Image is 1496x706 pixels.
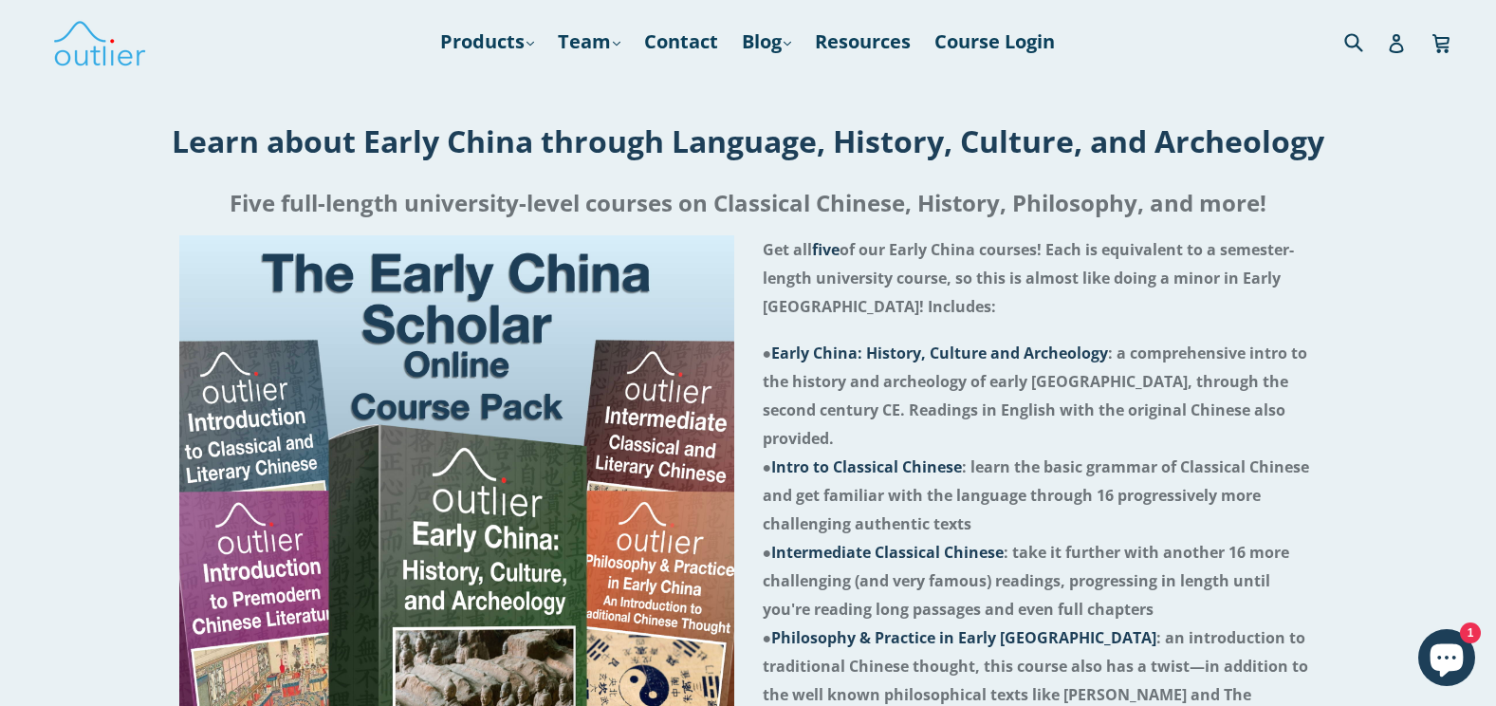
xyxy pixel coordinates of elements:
span: Philosophy & Practice in Early [GEOGRAPHIC_DATA] [771,627,1156,648]
h2: Five full-length university-level courses on Classical Chinese, History, Philosophy, and more! [15,180,1481,226]
span: ● : take it further with another 16 more challenging (and very famous) readings, progressing in l... [763,542,1290,620]
inbox-online-store-chat: Shopify online store chat [1413,629,1481,691]
a: Contact [635,25,728,59]
a: Course Login [925,25,1064,59]
span: ● : learn the basic grammar of Classical Chinese and get familiar with the language through 16 pr... [763,456,1310,534]
img: Outlier Linguistics [52,14,147,69]
h1: Learn about Early China through Language, History, Culture, and Archeology [15,121,1481,161]
span: Get all of our Early China courses! Each is equivalent to a semester-length university course, so... [763,239,1294,317]
a: Products [431,25,544,59]
span: Intermediate Classical Chinese [771,542,1004,563]
span: Intro to Classical Chinese [771,456,962,477]
a: Resources [805,25,920,59]
span: five [812,239,840,260]
a: Team [548,25,630,59]
input: Search [1339,22,1392,61]
a: Blog [732,25,801,59]
span: Early China: History, Culture and Archeology [771,343,1108,363]
span: ● : a comprehensive intro to the history and archeology of early [GEOGRAPHIC_DATA], through the s... [763,343,1308,449]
